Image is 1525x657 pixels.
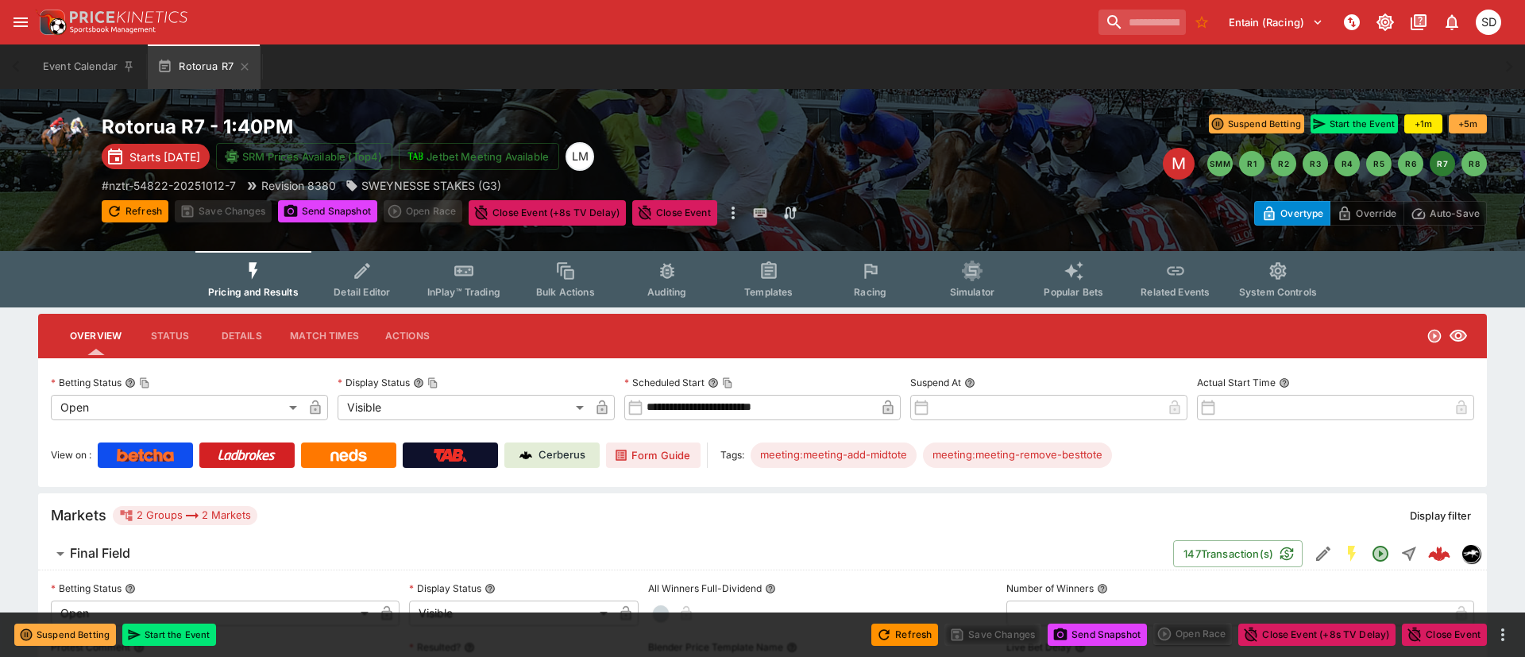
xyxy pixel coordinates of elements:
[51,506,106,524] h5: Markets
[1404,8,1433,37] button: Documentation
[409,582,481,595] p: Display Status
[1254,201,1330,226] button: Overtype
[129,149,200,165] p: Starts [DATE]
[1493,625,1512,644] button: more
[384,200,462,222] div: split button
[206,317,277,355] button: Details
[606,443,701,468] a: Form Guide
[1334,151,1360,176] button: R4
[1338,8,1366,37] button: NOT Connected to PK
[708,377,719,388] button: Scheduled StartCopy To Clipboard
[338,376,410,389] p: Display Status
[38,114,89,165] img: horse_racing.png
[330,449,366,462] img: Neds
[964,377,975,388] button: Suspend At
[1423,538,1455,570] a: f78a2b16-cb64-4717-85dd-7d01745d5737
[148,44,261,89] button: Rotorua R7
[51,395,303,420] div: Open
[1476,10,1501,35] div: Stuart Dibb
[427,377,438,388] button: Copy To Clipboard
[117,449,174,462] img: Betcha
[407,149,423,164] img: jetbet-logo.svg
[1438,8,1466,37] button: Notifications
[1366,151,1392,176] button: R5
[134,317,206,355] button: Status
[1006,582,1094,595] p: Number of Winners
[536,286,595,298] span: Bulk Actions
[751,443,917,468] div: Betting Target: cerberus
[1209,114,1304,133] button: Suspend Betting
[1330,201,1403,226] button: Override
[278,200,377,222] button: Send Snapshot
[519,449,532,462] img: Cerberus
[1163,148,1195,180] div: Edit Meeting
[1449,114,1487,133] button: +5m
[854,286,886,298] span: Racing
[51,376,122,389] p: Betting Status
[334,286,390,298] span: Detail Editor
[33,44,145,89] button: Event Calendar
[218,449,276,462] img: Ladbrokes
[923,447,1112,463] span: meeting:meeting-remove-besttote
[1338,539,1366,568] button: SGM Enabled
[139,377,150,388] button: Copy To Clipboard
[1427,328,1442,344] svg: Open
[1400,503,1481,528] button: Display filter
[119,506,251,525] div: 2 Groups 2 Markets
[1471,5,1506,40] button: Stuart Dibb
[648,582,762,595] p: All Winners Full-Dividend
[1254,201,1487,226] div: Start From
[539,447,585,463] p: Cerberus
[485,583,496,594] button: Display Status
[1197,376,1276,389] p: Actual Start Time
[70,11,187,23] img: PriceKinetics
[1303,151,1328,176] button: R3
[102,200,168,222] button: Refresh
[1366,539,1395,568] button: Open
[1311,114,1398,133] button: Start the Event
[125,583,136,594] button: Betting Status
[765,583,776,594] button: All Winners Full-Dividend
[1371,544,1390,563] svg: Open
[51,582,122,595] p: Betting Status
[647,286,686,298] span: Auditing
[1309,539,1338,568] button: Edit Detail
[1371,8,1400,37] button: Toggle light/dark mode
[57,317,134,355] button: Overview
[338,395,589,420] div: Visible
[1141,286,1210,298] span: Related Events
[1428,543,1450,565] div: f78a2b16-cb64-4717-85dd-7d01745d5737
[1403,201,1487,226] button: Auto-Save
[751,447,917,463] span: meeting:meeting-add-midtote
[1395,539,1423,568] button: Straight
[1239,286,1317,298] span: System Controls
[208,286,299,298] span: Pricing and Results
[1153,623,1232,645] div: split button
[1356,205,1396,222] p: Override
[1428,543,1450,565] img: logo-cerberus--red.svg
[125,377,136,388] button: Betting StatusCopy To Clipboard
[70,545,130,562] h6: Final Field
[1462,545,1480,562] img: nztr
[1449,327,1468,346] svg: Visible
[722,377,733,388] button: Copy To Clipboard
[871,624,938,646] button: Refresh
[70,26,156,33] img: Sportsbook Management
[1173,540,1303,567] button: 147Transaction(s)
[1271,151,1296,176] button: R2
[1238,624,1396,646] button: Close Event (+8s TV Delay)
[1189,10,1214,35] button: No Bookmarks
[950,286,994,298] span: Simulator
[720,443,744,468] label: Tags:
[744,286,793,298] span: Templates
[277,317,372,355] button: Match Times
[1402,624,1487,646] button: Close Event
[122,624,216,646] button: Start the Event
[14,624,116,646] button: Suspend Betting
[195,251,1330,307] div: Event type filters
[372,317,443,355] button: Actions
[102,114,794,139] h2: Copy To Clipboard
[1219,10,1333,35] button: Select Tenant
[1430,205,1480,222] p: Auto-Save
[1207,151,1233,176] button: SMM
